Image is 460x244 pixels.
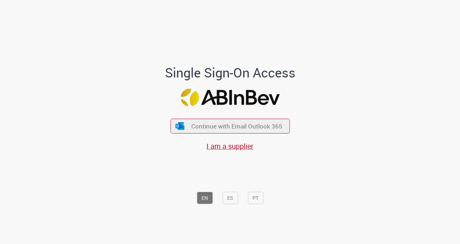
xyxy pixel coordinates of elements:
button: EN [197,192,213,204]
span: Continue with Email Outlook 365 [191,122,282,130]
button: PT [248,192,263,204]
img: ícone Azure/Microsoft 360 [175,122,185,130]
img: Logo ABInBev [180,88,280,106]
a: I am a supplier [206,141,254,151]
button: ícone Azure/Microsoft 360 Continue with Email Outlook 365 [170,119,290,134]
button: ES [222,192,238,204]
h1: Single Sign-On Access [130,66,331,80]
